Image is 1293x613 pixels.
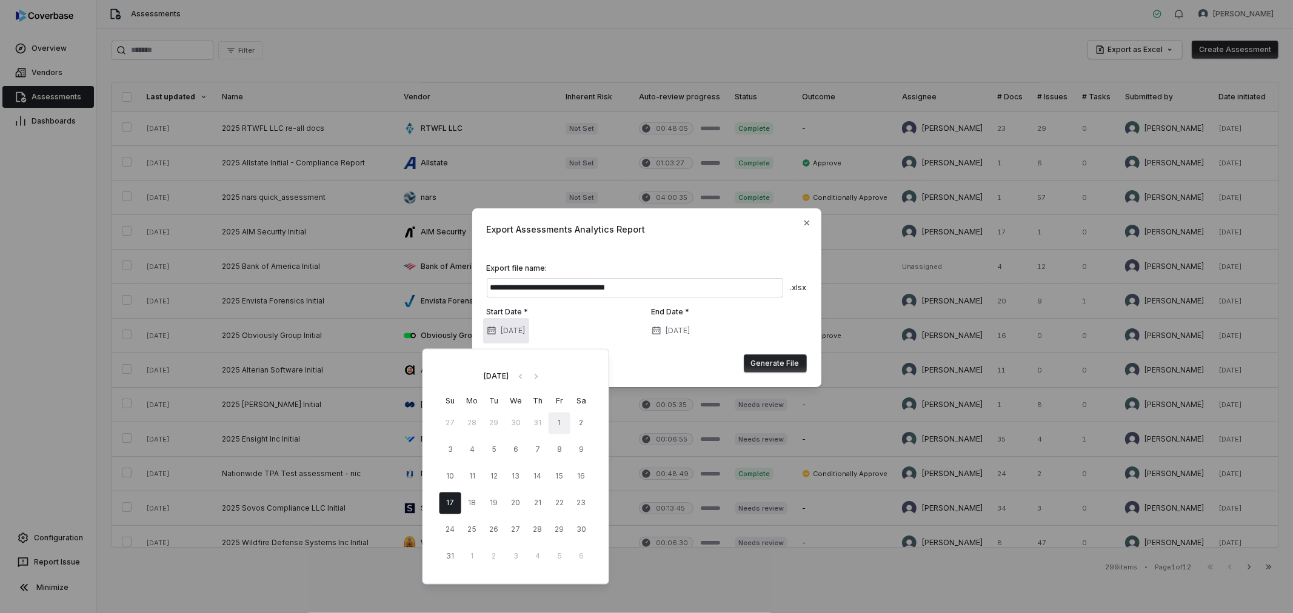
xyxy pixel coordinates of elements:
button: [DATE] [648,318,694,343]
button: 4 [461,439,483,461]
button: 18 [461,492,483,514]
button: 17 [439,492,461,514]
button: 2 [483,546,505,568]
button: Generate File [744,354,807,373]
th: Tuesday [483,395,505,408]
button: 23 [570,492,592,514]
th: Friday [549,395,570,408]
button: 22 [549,492,570,514]
label: Export file name: [487,263,807,273]
button: 29 [549,519,570,541]
button: 27 [505,519,527,541]
button: 4 [527,546,549,568]
button: 24 [439,519,461,541]
button: 12 [483,466,505,488]
button: Go to next month [527,368,545,385]
button: 5 [483,439,505,461]
button: 25 [461,519,483,541]
button: 30 [570,519,592,541]
button: Go to previous month [511,368,529,385]
button: 30 [505,413,527,434]
button: [DATE] [483,318,529,343]
button: 19 [483,492,505,514]
button: 20 [505,492,527,514]
button: 6 [505,439,527,461]
button: 28 [527,519,549,541]
th: Wednesday [505,395,527,408]
button: 29 [483,413,505,434]
button: 15 [549,466,570,488]
th: Thursday [527,395,549,408]
label: End Date * [652,307,690,317]
th: Saturday [570,395,592,408]
button: 2 [570,413,592,434]
button: 1 [549,413,570,434]
button: 3 [505,546,527,568]
button: 11 [461,466,483,488]
span: .xlsx [790,282,807,294]
button: 10 [439,466,461,488]
button: 14 [527,466,549,488]
button: 7 [527,439,549,461]
button: 6 [570,546,592,568]
button: 31 [527,413,549,434]
span: Export Assessments Analytics Report [487,223,807,236]
button: 9 [570,439,592,461]
button: 16 [570,466,592,488]
button: 27 [439,413,461,434]
th: Sunday [439,395,461,408]
button: 31 [439,546,461,568]
button: 1 [461,546,483,568]
button: 28 [461,413,483,434]
button: 5 [549,546,570,568]
div: [DATE] [484,372,509,382]
button: 13 [505,466,527,488]
label: Start Date * [487,307,529,317]
button: 26 [483,519,505,541]
th: Monday [461,395,483,408]
button: 8 [549,439,570,461]
button: 21 [527,492,549,514]
button: 3 [439,439,461,461]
